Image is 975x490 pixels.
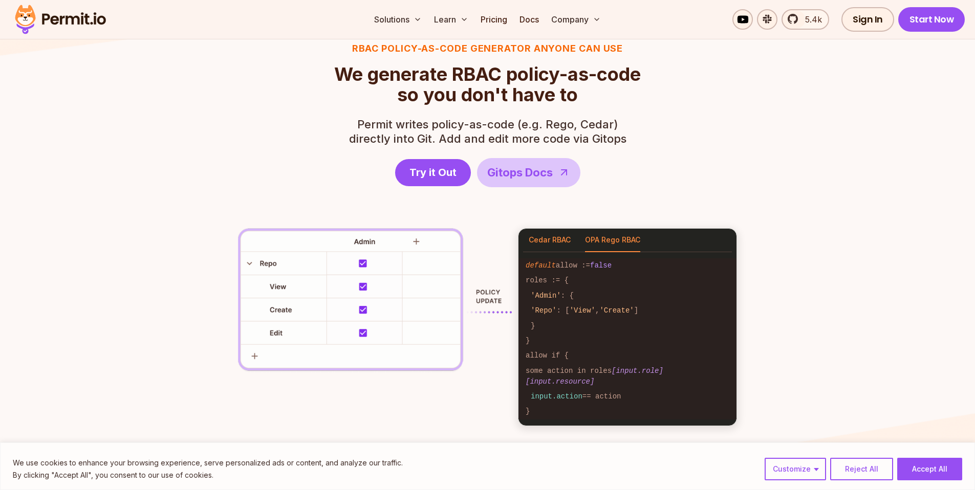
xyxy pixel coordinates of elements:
code: allow := [518,258,736,273]
a: Try it Out [395,159,471,186]
button: Learn [430,9,472,30]
span: false [590,261,612,270]
span: Gitops Docs [487,164,553,181]
img: Permit logo [10,2,111,37]
code: some action in roles [518,364,736,389]
code: } [518,333,736,348]
span: 'View' [570,306,595,315]
span: input.action [531,392,582,400]
code: roles := { [518,273,736,288]
a: Docs [515,9,543,30]
h3: RBAC Policy-as-code generator anyone can use [334,41,641,56]
a: Pricing [476,9,511,30]
button: OPA Rego RBAC [585,229,640,252]
code: } [518,318,736,333]
span: default [526,261,556,270]
button: Cedar RBAC [529,229,571,252]
code: : [ , ] [518,303,736,318]
h2: so you don't have to [334,64,641,105]
span: 'Create' [599,306,634,315]
a: 5.4k [782,9,829,30]
span: We generate RBAC policy-as-code [334,64,641,84]
span: Permit writes policy-as-code (e.g. Rego, Cedar) [349,117,626,131]
p: We use cookies to enhance your browsing experience, serve personalized ads or content, and analyz... [13,457,403,469]
a: Gitops Docs [477,158,580,187]
p: By clicking "Accept All", you consent to our use of cookies. [13,469,403,481]
span: [input.role] [612,367,663,375]
code: } [518,404,736,419]
code: : { [518,288,736,303]
button: Reject All [830,458,893,480]
span: 5.4k [799,13,822,26]
code: == action [518,389,736,404]
code: allow if { [518,348,736,363]
a: Sign In [841,7,894,32]
button: Accept All [897,458,962,480]
span: 'Admin' [531,292,561,300]
button: Solutions [370,9,426,30]
p: directly into Git. Add and edit more code via Gitops [349,117,626,146]
span: [input.resource] [526,377,594,386]
button: Company [547,9,605,30]
span: Try it Out [409,165,457,180]
span: 'Repo' [531,306,556,315]
a: Start Now [898,7,965,32]
button: Customize [765,458,826,480]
